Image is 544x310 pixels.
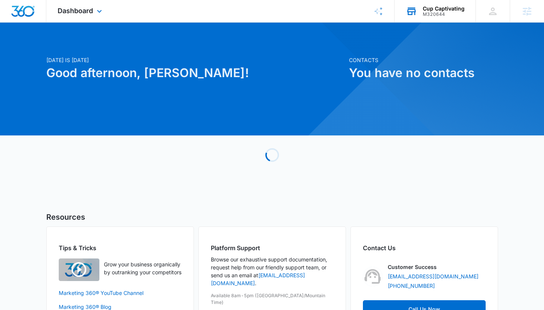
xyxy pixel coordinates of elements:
h2: Tips & Tricks [59,243,181,252]
p: Grow your business organically by outranking your competitors [104,260,181,276]
p: Customer Success [388,263,437,271]
p: Available 8am-5pm ([GEOGRAPHIC_DATA]/Mountain Time) [211,292,334,306]
h5: Resources [46,211,498,223]
img: Quick Overview Video [59,258,99,281]
img: Customer Success [363,267,382,286]
h1: Good afternoon, [PERSON_NAME]! [46,64,344,82]
div: account name [423,6,465,12]
h1: You have no contacts [349,64,498,82]
h2: Platform Support [211,243,334,252]
p: Contacts [349,56,498,64]
a: [EMAIL_ADDRESS][DOMAIN_NAME] [388,272,478,280]
div: account id [423,12,465,17]
a: Marketing 360® YouTube Channel [59,289,181,297]
p: [DATE] is [DATE] [46,56,344,64]
h2: Contact Us [363,243,486,252]
a: [PHONE_NUMBER] [388,282,435,290]
span: Dashboard [58,7,93,15]
p: Browse our exhaustive support documentation, request help from our friendly support team, or send... [211,255,334,287]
